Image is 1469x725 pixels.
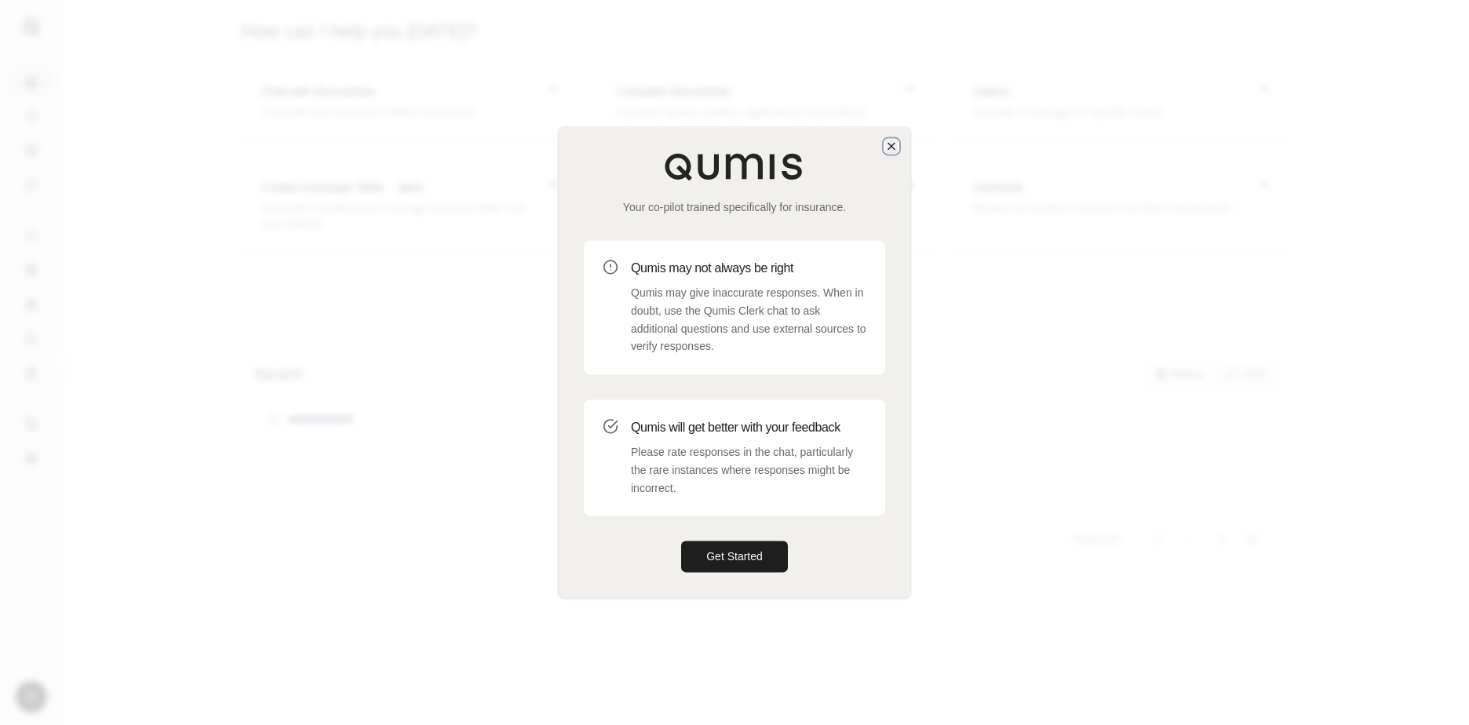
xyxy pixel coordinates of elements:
p: Your co-pilot trained specifically for insurance. [584,199,885,215]
button: Get Started [681,541,788,573]
h3: Qumis may not always be right [631,259,866,278]
h3: Qumis will get better with your feedback [631,418,866,437]
p: Qumis may give inaccurate responses. When in doubt, use the Qumis Clerk chat to ask additional qu... [631,284,866,355]
img: Qumis Logo [664,152,805,180]
p: Please rate responses in the chat, particularly the rare instances where responses might be incor... [631,443,866,497]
